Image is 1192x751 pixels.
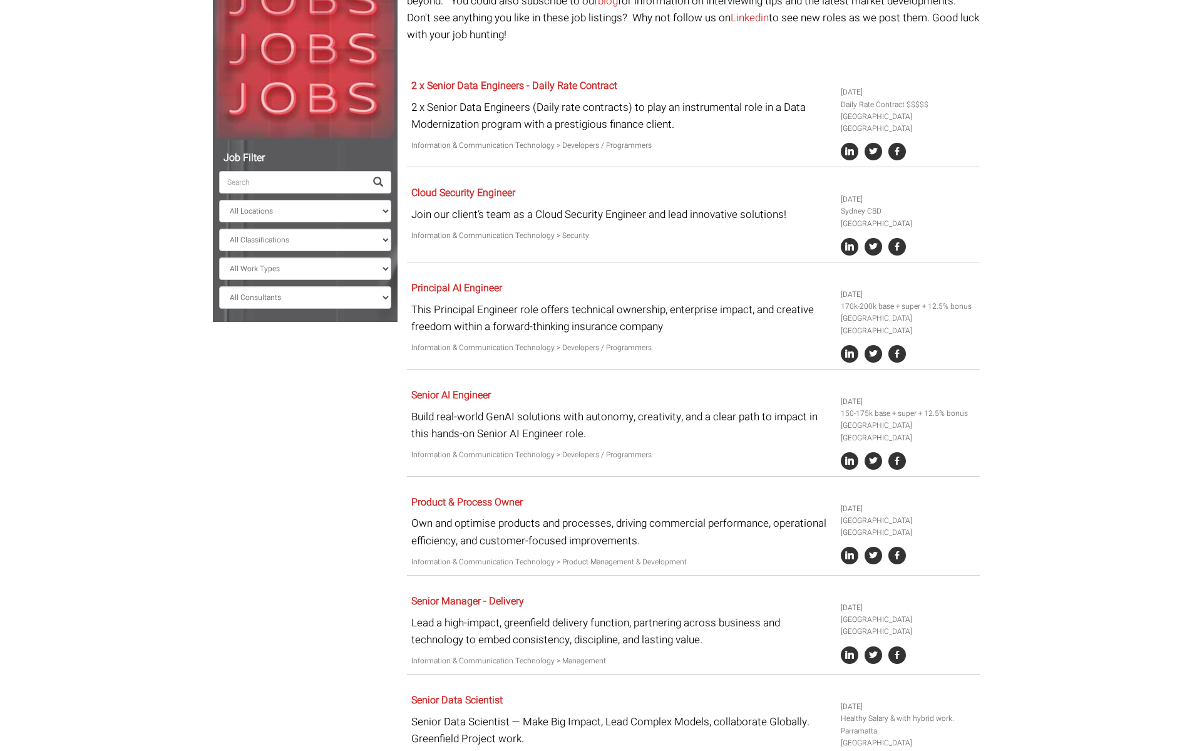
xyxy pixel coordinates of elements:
[841,614,975,638] li: [GEOGRAPHIC_DATA] [GEOGRAPHIC_DATA]
[411,140,831,152] p: Information & Communication Technology > Developers / Programmers
[841,713,975,725] li: Healthy Salary & with hybrid work.
[411,655,831,667] p: Information & Communication Technology > Management
[841,503,975,515] li: [DATE]
[411,495,523,510] a: Product & Process Owner
[411,99,831,133] p: 2 x Senior Data Engineers (Daily rate contracts) to play an instrumental role in a Data Moderniza...
[219,171,366,194] input: Search
[411,515,831,549] p: Own and optimise products and processes, driving commercial performance, operational efficiency, ...
[411,556,831,568] p: Information & Communication Technology > Product Management & Development
[219,153,391,164] h5: Job Filter
[841,205,975,229] li: Sydney CBD [GEOGRAPHIC_DATA]
[411,230,831,242] p: Information & Communication Technology > Security
[841,313,975,336] li: [GEOGRAPHIC_DATA] [GEOGRAPHIC_DATA]
[411,342,831,354] p: Information & Communication Technology > Developers / Programmers
[841,289,975,301] li: [DATE]
[841,515,975,539] li: [GEOGRAPHIC_DATA] [GEOGRAPHIC_DATA]
[841,111,975,135] li: [GEOGRAPHIC_DATA] [GEOGRAPHIC_DATA]
[411,185,515,200] a: Cloud Security Engineer
[841,701,975,713] li: [DATE]
[411,281,502,296] a: Principal AI Engineer
[411,713,831,747] p: Senior Data Scientist — Make Big Impact, Lead Complex Models, collaborate Globally. Greenfield Pr...
[841,301,975,313] li: 170k-200k base + super + 12.5% bonus
[411,301,831,335] p: This Principal Engineer role offers technical ownership, enterprise impact, and creative freedom ...
[411,206,831,223] p: Join our client’s team as a Cloud Security Engineer and lead innovative solutions!
[841,420,975,443] li: [GEOGRAPHIC_DATA] [GEOGRAPHIC_DATA]
[411,449,831,461] p: Information & Communication Technology > Developers / Programmers
[841,396,975,408] li: [DATE]
[841,194,975,205] li: [DATE]
[841,99,975,111] li: Daily Rate Contract $$$$$
[731,10,769,26] a: Linkedin
[411,594,524,609] a: Senior Manager - Delivery
[411,78,617,93] a: 2 x Senior Data Engineers - Daily Rate Contract
[841,86,975,98] li: [DATE]
[411,693,503,708] a: Senior Data Scientist
[411,388,491,403] a: Senior AI Engineer
[411,408,831,442] p: Build real-world GenAI solutions with autonomy, creativity, and a clear path to impact in this ha...
[841,602,975,614] li: [DATE]
[841,408,975,420] li: 150-175k base + super + 12.5% bonus
[841,725,975,749] li: Parramatta [GEOGRAPHIC_DATA]
[411,614,831,648] p: Lead a high-impact, greenfield delivery function, partnering across business and technology to em...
